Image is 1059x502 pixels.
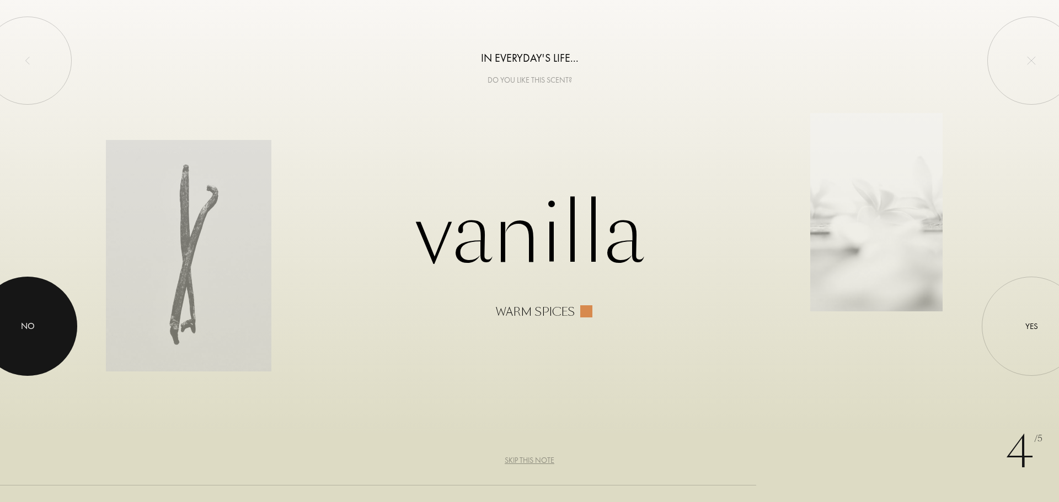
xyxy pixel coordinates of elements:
[496,305,575,319] div: Warm spices
[1025,320,1038,333] div: Yes
[21,320,35,333] div: No
[1005,419,1042,485] div: 4
[505,455,554,466] div: Skip this note
[1034,433,1042,445] span: /5
[23,56,32,65] img: left_onboard.svg
[1027,56,1036,65] img: quit_onboard.svg
[106,184,953,319] div: Vanilla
